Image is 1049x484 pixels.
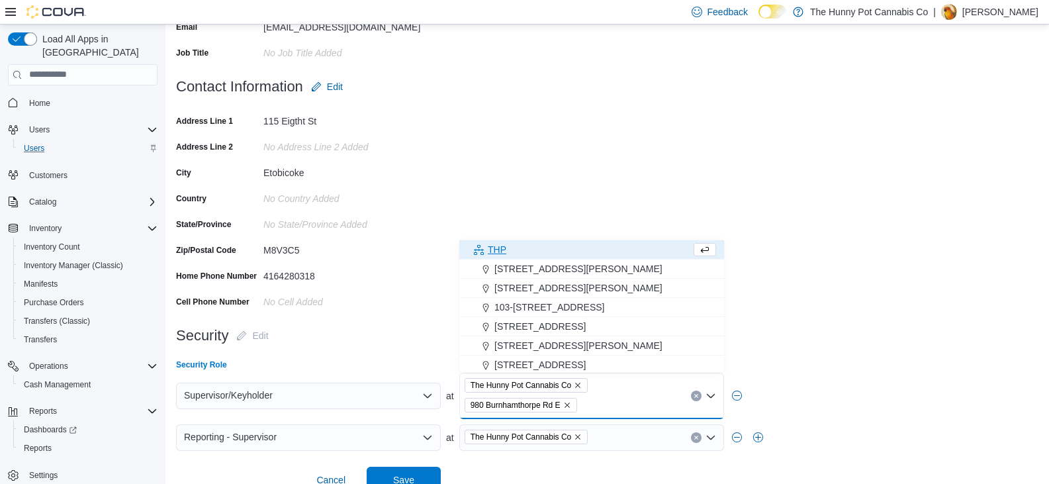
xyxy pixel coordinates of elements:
[3,121,163,139] button: Users
[465,398,577,412] span: 980 Burnhamthorpe Rd E
[933,4,936,20] p: |
[37,32,158,59] span: Load All Apps in [GEOGRAPHIC_DATA]
[13,420,163,439] a: Dashboards
[19,239,158,255] span: Inventory Count
[176,48,208,58] label: Job Title
[29,170,68,181] span: Customers
[19,295,89,311] a: Purchase Orders
[29,98,50,109] span: Home
[3,357,163,375] button: Operations
[459,279,724,298] button: [STREET_ADDRESS][PERSON_NAME]
[459,356,724,375] button: [STREET_ADDRESS]
[19,276,63,292] a: Manifests
[24,467,158,483] span: Settings
[24,379,91,390] span: Cash Management
[3,166,163,185] button: Customers
[24,467,63,483] a: Settings
[24,424,77,435] span: Dashboards
[176,142,233,152] label: Address Line 2
[176,168,191,178] label: City
[29,223,62,234] span: Inventory
[494,262,662,275] span: [STREET_ADDRESS][PERSON_NAME]
[263,266,441,281] div: 4164280318
[19,377,96,393] a: Cash Management
[574,433,582,441] button: Remove The Hunny Pot Cannabis Co from selection in this group
[471,379,572,392] span: The Hunny Pot Cannabis Co
[19,313,95,329] a: Transfers (Classic)
[24,242,80,252] span: Inventory Count
[459,336,724,356] button: [STREET_ADDRESS][PERSON_NAME]
[707,5,748,19] span: Feedback
[263,111,441,126] div: 115 Eigtht St
[471,399,561,412] span: 980 Burnhamthorpe Rd E
[19,422,82,438] a: Dashboards
[176,373,1038,419] div: at
[176,193,206,204] label: Country
[29,406,57,416] span: Reports
[24,167,158,183] span: Customers
[494,281,662,295] span: [STREET_ADDRESS][PERSON_NAME]
[13,238,163,256] button: Inventory Count
[24,95,56,111] a: Home
[19,332,62,348] a: Transfers
[24,297,84,308] span: Purchase Orders
[24,220,67,236] button: Inventory
[29,124,50,135] span: Users
[29,470,58,481] span: Settings
[24,403,158,419] span: Reports
[3,402,163,420] button: Reports
[13,439,163,458] button: Reports
[263,17,441,32] div: [EMAIL_ADDRESS][DOMAIN_NAME]
[19,295,158,311] span: Purchase Orders
[19,276,158,292] span: Manifests
[758,5,786,19] input: Dark Mode
[19,440,57,456] a: Reports
[24,122,55,138] button: Users
[471,430,572,444] span: The Hunny Pot Cannabis Co
[184,387,273,403] span: Supervisor/Keyholder
[263,188,441,204] div: No Country Added
[327,80,343,93] span: Edit
[574,381,582,389] button: Remove The Hunny Pot Cannabis Co from selection in this group
[19,313,158,329] span: Transfers (Classic)
[13,293,163,312] button: Purchase Orders
[24,443,52,454] span: Reports
[13,256,163,275] button: Inventory Manager (Classic)
[24,403,62,419] button: Reports
[13,275,163,293] button: Manifests
[184,429,277,445] span: Reporting - Supervisor
[494,301,605,314] span: 103-[STREET_ADDRESS]
[24,334,57,345] span: Transfers
[3,193,163,211] button: Catalog
[252,329,268,342] span: Edit
[176,328,228,344] h3: Security
[810,4,928,20] p: The Hunny Pot Cannabis Co
[19,258,158,273] span: Inventory Manager (Classic)
[29,361,68,371] span: Operations
[24,168,73,183] a: Customers
[176,245,236,256] label: Zip/Postal Code
[691,391,702,401] button: Clear input
[465,378,588,393] span: The Hunny Pot Cannabis Co
[422,391,433,401] button: Open list of options
[3,219,163,238] button: Inventory
[19,440,158,456] span: Reports
[465,430,588,444] span: The Hunny Pot Cannabis Co
[176,360,227,370] label: Security Role
[488,243,506,256] span: THP
[19,239,85,255] a: Inventory Count
[13,312,163,330] button: Transfers (Classic)
[3,93,163,113] button: Home
[24,122,158,138] span: Users
[459,317,724,336] button: [STREET_ADDRESS]
[263,42,441,58] div: No Job Title added
[706,391,716,401] button: Close list of options
[13,330,163,349] button: Transfers
[13,375,163,394] button: Cash Management
[24,143,44,154] span: Users
[962,4,1038,20] p: [PERSON_NAME]
[19,422,158,438] span: Dashboards
[263,214,441,230] div: No State/Province Added
[19,140,158,156] span: Users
